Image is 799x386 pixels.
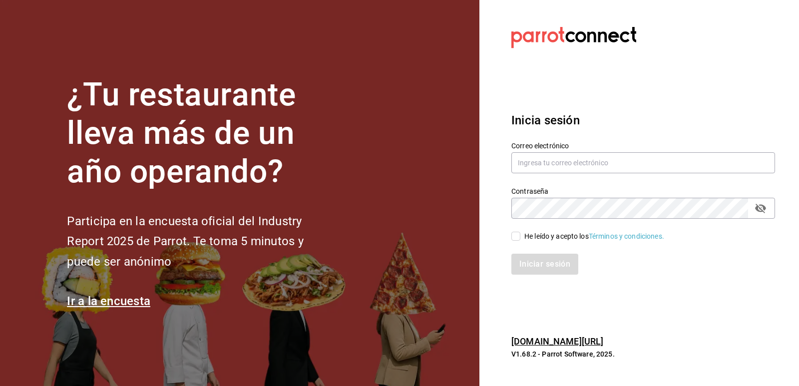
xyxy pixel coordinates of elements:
[511,152,775,173] input: Ingresa tu correo electrónico
[67,211,337,272] h2: Participa en la encuesta oficial del Industry Report 2025 de Parrot. Te toma 5 minutos y puede se...
[524,231,664,242] div: He leído y acepto los
[511,336,603,347] a: [DOMAIN_NAME][URL]
[67,294,150,308] a: Ir a la encuesta
[511,111,775,129] h3: Inicia sesión
[67,76,337,191] h1: ¿Tu restaurante lleva más de un año operando?
[752,200,769,217] button: passwordField
[511,349,775,359] p: V1.68.2 - Parrot Software, 2025.
[589,232,664,240] a: Términos y condiciones.
[511,188,775,195] label: Contraseña
[511,142,775,149] label: Correo electrónico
